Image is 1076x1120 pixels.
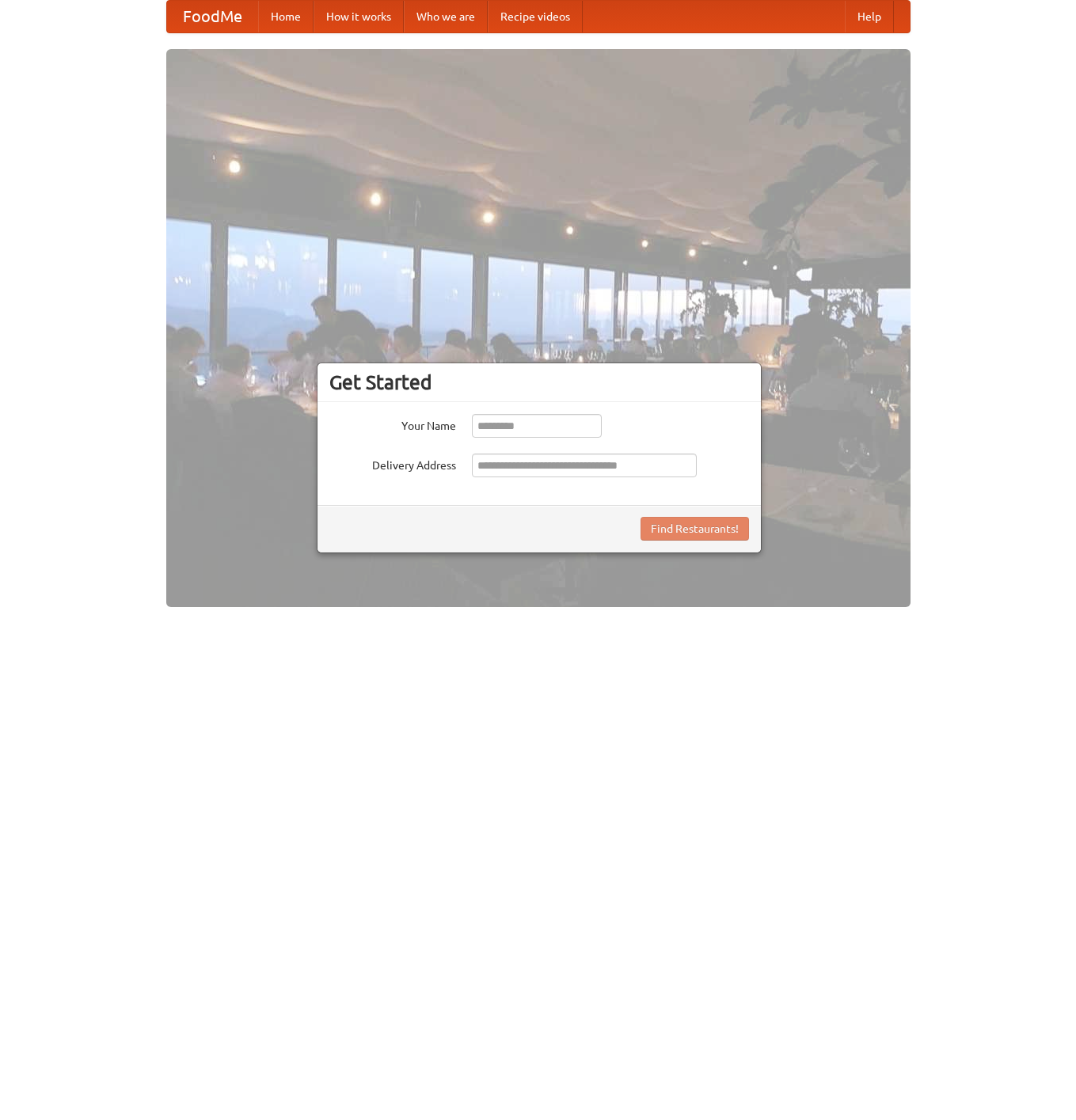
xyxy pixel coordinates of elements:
[329,454,456,473] label: Delivery Address
[845,1,894,32] a: Help
[329,370,749,394] h3: Get Started
[641,517,749,541] button: Find Restaurants!
[258,1,314,32] a: Home
[167,1,258,32] a: FoodMe
[488,1,583,32] a: Recipe videos
[329,414,456,434] label: Your Name
[314,1,404,32] a: How it works
[404,1,488,32] a: Who we are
